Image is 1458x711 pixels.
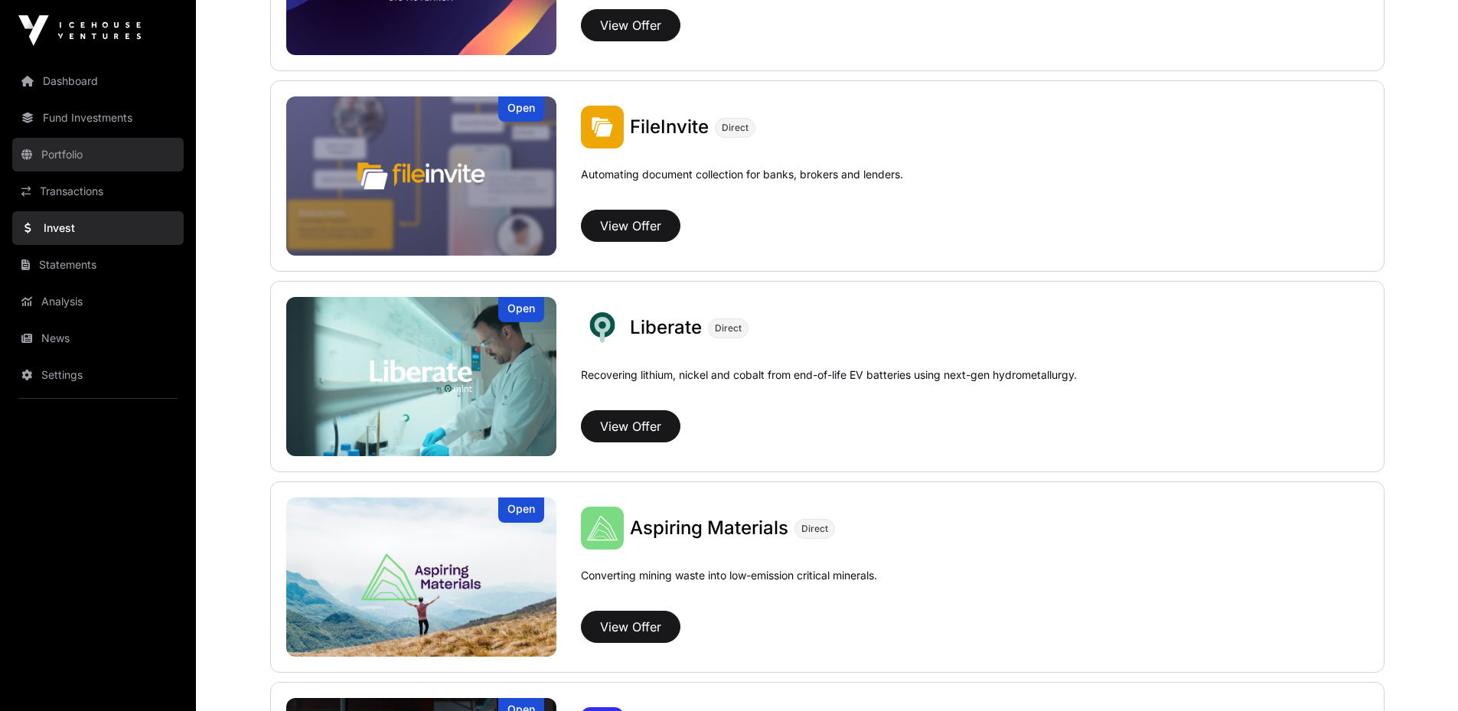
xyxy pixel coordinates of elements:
a: Transactions [12,174,184,208]
a: LiberateOpen [286,297,557,456]
span: Liberate [630,316,702,338]
a: Statements [12,248,184,282]
img: Liberate [286,297,557,456]
span: FileInvite [630,116,709,138]
button: View Offer [581,611,680,643]
img: FileInvite [286,96,557,256]
iframe: Chat Widget [1381,638,1458,711]
a: Aspiring MaterialsOpen [286,497,557,657]
a: Liberate [630,315,702,340]
p: Converting mining waste into low-emission critical minerals. [581,568,877,605]
img: Aspiring Materials [581,507,624,550]
span: Direct [801,523,828,535]
a: Analysis [12,285,184,318]
a: FileInvite [630,115,709,139]
img: Liberate [581,306,624,349]
a: Dashboard [12,64,184,98]
img: Aspiring Materials [286,497,557,657]
div: Open [498,96,544,122]
a: Fund Investments [12,101,184,135]
button: View Offer [581,410,680,442]
a: Portfolio [12,138,184,171]
img: FileInvite [581,106,624,148]
img: Icehouse Ventures Logo [18,15,141,46]
p: Automating document collection for banks, brokers and lenders. [581,167,903,204]
a: Invest [12,211,184,245]
div: Open [498,297,544,322]
a: FileInviteOpen [286,96,557,256]
div: Open [498,497,544,523]
span: Aspiring Materials [630,517,788,539]
button: View Offer [581,210,680,242]
a: Aspiring Materials [630,516,788,540]
span: Direct [715,322,742,334]
span: Direct [722,122,749,134]
a: News [12,321,184,355]
a: Settings [12,358,184,392]
button: View Offer [581,9,680,41]
p: Recovering lithium, nickel and cobalt from end-of-life EV batteries using next-gen hydrometallurgy. [581,367,1077,404]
